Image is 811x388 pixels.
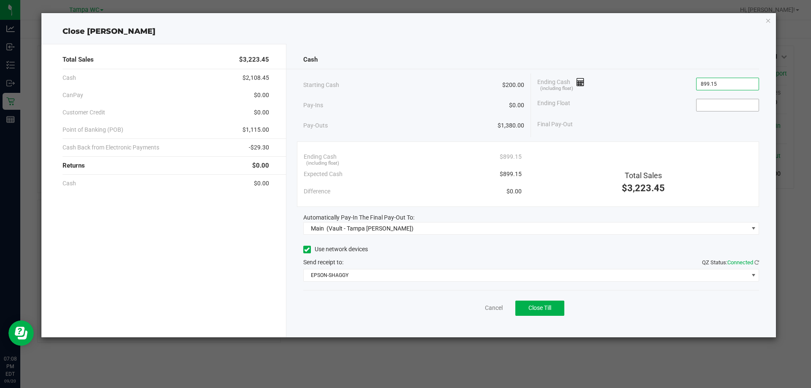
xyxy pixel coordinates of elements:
[242,73,269,82] span: $2,108.45
[303,121,328,130] span: Pay-Outs
[485,304,503,312] a: Cancel
[327,225,414,232] span: (Vault - Tampa [PERSON_NAME])
[500,152,522,161] span: $899.15
[625,171,662,180] span: Total Sales
[537,120,573,129] span: Final Pay-Out
[8,320,34,346] iframe: Resource center
[515,301,564,316] button: Close Till
[254,108,269,117] span: $0.00
[63,91,83,100] span: CanPay
[254,179,269,188] span: $0.00
[506,187,522,196] span: $0.00
[509,101,524,110] span: $0.00
[304,187,330,196] span: Difference
[311,225,324,232] span: Main
[304,152,337,161] span: Ending Cash
[537,78,585,90] span: Ending Cash
[252,161,269,171] span: $0.00
[63,143,159,152] span: Cash Back from Electronic Payments
[63,157,269,175] div: Returns
[702,259,759,266] span: QZ Status:
[303,55,318,65] span: Cash
[249,143,269,152] span: -$29.30
[303,245,368,254] label: Use network devices
[41,26,776,37] div: Close [PERSON_NAME]
[303,81,339,90] span: Starting Cash
[303,214,414,221] span: Automatically Pay-In The Final Pay-Out To:
[63,125,123,134] span: Point of Banking (POB)
[537,99,570,111] span: Ending Float
[303,101,323,110] span: Pay-Ins
[63,73,76,82] span: Cash
[63,179,76,188] span: Cash
[63,108,105,117] span: Customer Credit
[242,125,269,134] span: $1,115.00
[502,81,524,90] span: $200.00
[239,55,269,65] span: $3,223.45
[63,55,94,65] span: Total Sales
[306,160,339,167] span: (including float)
[304,170,343,179] span: Expected Cash
[304,269,748,281] span: EPSON-SHAGGY
[540,85,573,92] span: (including float)
[303,259,343,266] span: Send receipt to:
[254,91,269,100] span: $0.00
[500,170,522,179] span: $899.15
[528,304,551,311] span: Close Till
[622,183,665,193] span: $3,223.45
[727,259,753,266] span: Connected
[498,121,524,130] span: $1,380.00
